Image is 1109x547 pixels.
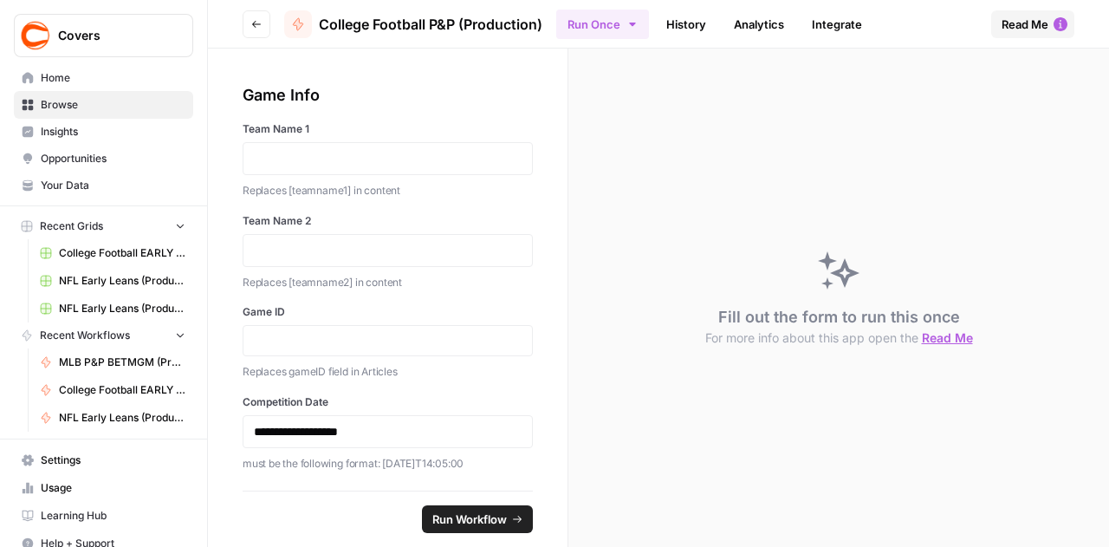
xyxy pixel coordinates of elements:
span: Usage [41,480,185,496]
a: NFL Early Leans (Production) [32,404,193,432]
a: Insights [14,118,193,146]
span: College Football P&P (Production) [319,14,542,35]
a: Your Data [14,172,193,199]
label: Team Name 1 [243,121,533,137]
span: Your Data [41,178,185,193]
p: must be the following format: [DATE]T14:05:00 [243,455,533,472]
p: Replaces [teamname1] in content [243,182,533,199]
span: Home [41,70,185,86]
a: NFL Early Leans (Production) Grid (3) [32,295,193,322]
span: College Football EARLY LEANS (Production) [59,382,185,398]
div: Game Info [243,83,533,107]
span: College Football EARLY LEANS (Production) Grid (2) [59,245,185,261]
button: Recent Grids [14,213,193,239]
span: Settings [41,453,185,468]
button: Run Workflow [422,505,533,533]
a: Usage [14,474,193,502]
a: History [656,10,717,38]
label: Competition Date [243,394,533,410]
button: For more info about this app open the Read Me [705,329,973,347]
span: NFL Early Leans (Production) [59,410,185,426]
button: Run Once [556,10,649,39]
a: College Football EARLY LEANS (Production) [32,376,193,404]
img: Covers Logo [20,20,51,51]
a: Settings [14,446,193,474]
a: Browse [14,91,193,119]
a: Analytics [723,10,794,38]
span: NFL Early Leans (Production) Grid (2) [59,273,185,289]
span: NFL Early Leans (Production) Grid (3) [59,301,185,316]
p: Replaces [teamname2] in content [243,274,533,291]
label: Game ID [243,304,533,320]
span: Read Me [922,330,973,345]
button: Recent Workflows [14,322,193,348]
a: Learning Hub [14,502,193,530]
span: Recent Grids [40,218,103,234]
a: MLB P&P BETMGM (Production) [32,348,193,376]
span: Browse [41,97,185,113]
span: Insights [41,124,185,140]
button: Read Me [991,10,1074,38]
a: College Football EARLY LEANS (Production) Grid (2) [32,239,193,267]
span: Opportunities [41,151,185,166]
button: Workspace: Covers [14,14,193,57]
a: Home [14,64,193,92]
a: Opportunities [14,145,193,173]
a: College Football P&P (Production) [284,10,542,38]
span: Learning Hub [41,508,185,524]
span: MLB P&P BETMGM (Production) [59,355,185,370]
span: Run Workflow [432,511,507,528]
a: Integrate [801,10,872,38]
span: Covers [58,27,163,44]
p: Replaces gameID field in Articles [243,363,533,381]
label: Team Name 2 [243,213,533,229]
span: Read Me [1002,16,1048,33]
div: Fill out the form to run this once [705,305,973,347]
span: Recent Workflows [40,328,130,343]
a: NFL Early Leans (Production) Grid (2) [32,267,193,295]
